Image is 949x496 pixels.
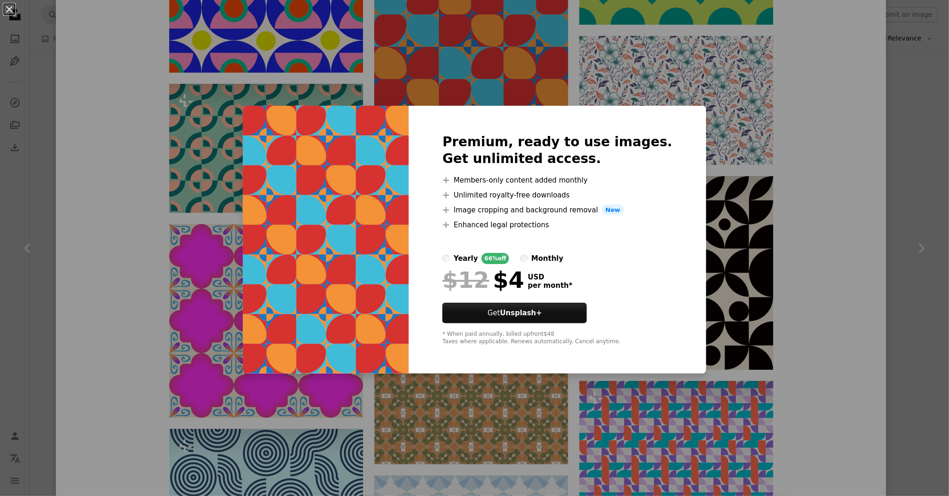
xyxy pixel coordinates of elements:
[520,255,528,262] input: monthly
[442,268,489,292] span: $12
[500,309,542,317] strong: Unsplash+
[442,255,450,262] input: yearly66%off
[442,134,672,167] h2: Premium, ready to use images. Get unlimited access.
[454,253,478,264] div: yearly
[531,253,564,264] div: monthly
[243,106,409,374] img: premium_vector-1726913240182-fab2785a960e
[528,281,572,290] span: per month *
[442,190,672,201] li: Unlimited royalty-free downloads
[528,273,572,281] span: USD
[442,204,672,216] li: Image cropping and background removal
[442,331,672,346] div: * When paid annually, billed upfront $48 Taxes where applicable. Renews automatically. Cancel any...
[481,253,509,264] div: 66% off
[442,175,672,186] li: Members-only content added monthly
[442,268,524,292] div: $4
[442,303,587,323] button: GetUnsplash+
[602,204,624,216] span: New
[442,219,672,231] li: Enhanced legal protections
